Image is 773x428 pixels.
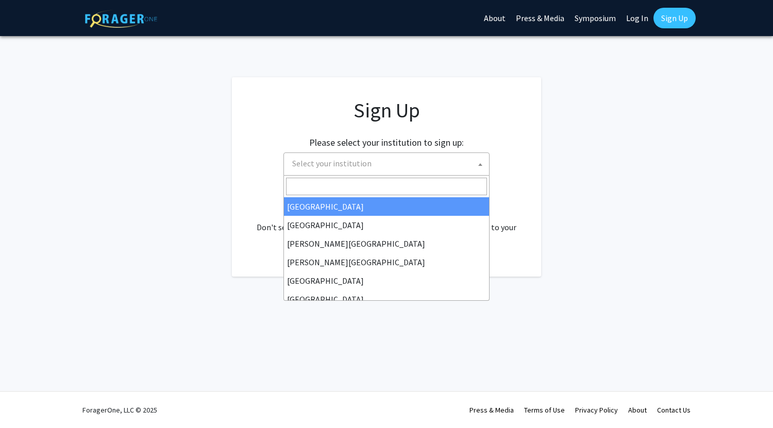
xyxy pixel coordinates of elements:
h1: Sign Up [253,98,520,123]
a: Sign Up [653,8,696,28]
span: Select your institution [292,158,372,168]
div: ForagerOne, LLC © 2025 [82,392,157,428]
img: ForagerOne Logo [85,10,157,28]
li: [PERSON_NAME][GEOGRAPHIC_DATA] [284,234,489,253]
a: Press & Media [469,405,514,415]
a: Contact Us [657,405,691,415]
li: [GEOGRAPHIC_DATA] [284,290,489,309]
h2: Please select your institution to sign up: [309,137,464,148]
a: About [628,405,647,415]
li: [GEOGRAPHIC_DATA] [284,197,489,216]
li: [GEOGRAPHIC_DATA] [284,216,489,234]
li: [PERSON_NAME][GEOGRAPHIC_DATA] [284,253,489,271]
input: Search [286,178,487,195]
div: Already have an account? . Don't see your institution? about bringing ForagerOne to your institut... [253,196,520,246]
span: Select your institution [283,152,490,176]
a: Privacy Policy [575,405,618,415]
a: Terms of Use [524,405,565,415]
li: [GEOGRAPHIC_DATA] [284,271,489,290]
span: Select your institution [288,153,489,174]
